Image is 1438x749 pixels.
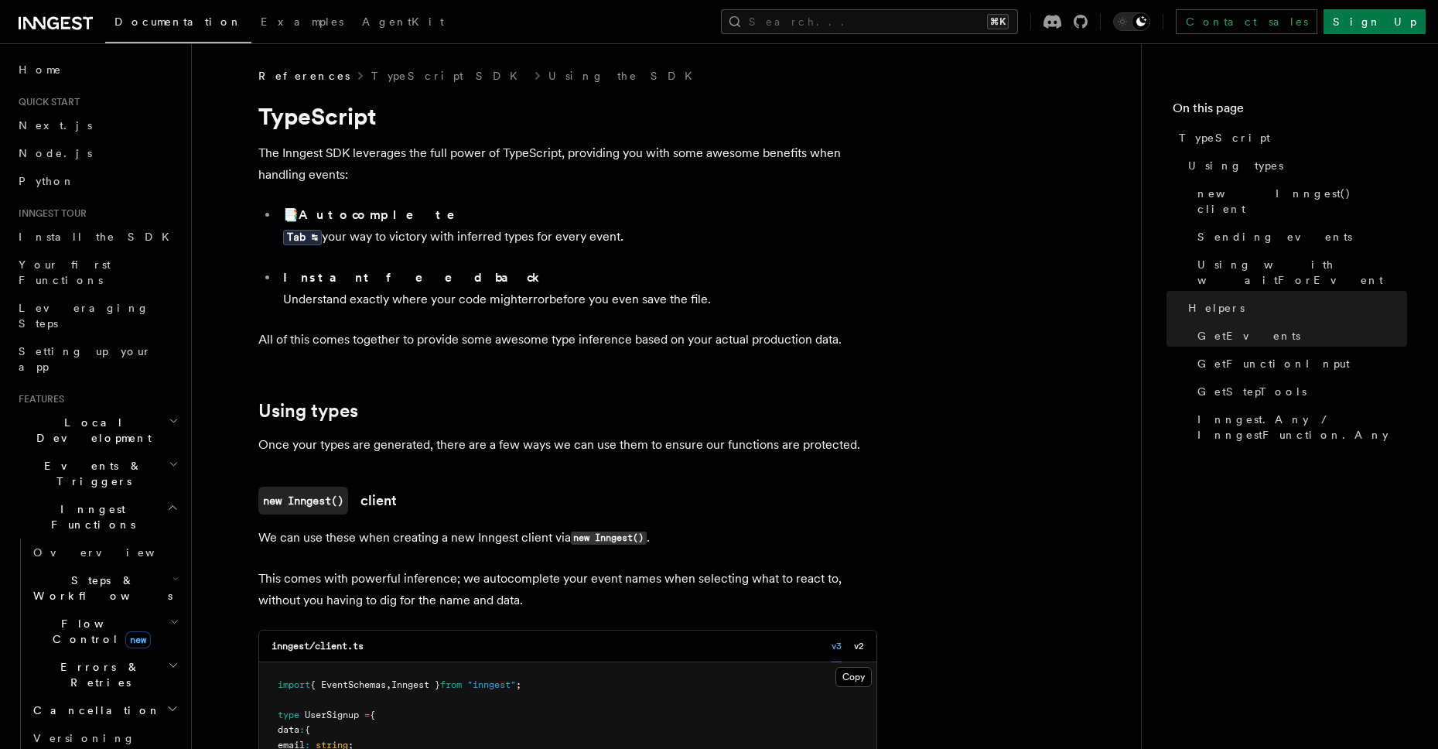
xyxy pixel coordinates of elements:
[19,345,152,373] span: Setting up your app
[12,223,182,251] a: Install the SDK
[27,616,170,647] span: Flow Control
[27,696,182,724] button: Cancellation
[19,231,179,243] span: Install the SDK
[19,147,92,159] span: Node.js
[258,527,877,549] p: We can use these when creating a new Inngest client via .
[1182,152,1407,180] a: Using types
[258,487,348,515] code: new Inngest()
[1191,223,1407,251] a: Sending events
[12,251,182,294] a: Your first Functions
[1182,294,1407,322] a: Helpers
[12,458,169,489] span: Events & Triggers
[1191,350,1407,378] a: GetFunctionInput
[258,329,877,351] p: All of this comes together to provide some awesome type inference based on your actual production...
[721,9,1018,34] button: Search...⌘K
[12,167,182,195] a: Python
[12,337,182,381] a: Setting up your app
[258,487,397,515] a: new Inngest()client
[371,68,527,84] a: TypeScript SDK
[258,568,877,611] p: This comes with powerful inference; we autocomplete your event names when selecting what to react...
[12,409,182,452] button: Local Development
[27,566,182,610] button: Steps & Workflows
[258,68,350,84] span: References
[12,501,167,532] span: Inngest Functions
[105,5,251,43] a: Documentation
[1197,384,1306,399] span: GetStepTools
[19,119,92,132] span: Next.js
[261,15,343,28] span: Examples
[305,724,310,735] span: {
[310,679,386,690] span: { EventSchemas
[19,258,111,286] span: Your first Functions
[1179,130,1270,145] span: TypeScript
[1197,257,1407,288] span: Using with waitForEvent
[12,452,182,495] button: Events & Triggers
[12,139,182,167] a: Node.js
[835,667,872,687] button: Copy
[27,659,168,690] span: Errors & Retries
[391,679,440,690] span: Inngest }
[278,204,877,261] li: 📑 your way to victory with inferred types for every event.
[251,5,353,42] a: Examples
[1113,12,1150,31] button: Toggle dark mode
[299,724,305,735] span: :
[548,68,702,84] a: Using the SDK
[27,653,182,696] button: Errors & Retries
[571,532,647,545] code: new Inngest()
[258,142,877,186] p: The Inngest SDK leverages the full power of TypeScript, providing you with some awesome benefits ...
[353,5,453,42] a: AgentKit
[27,539,182,566] a: Overview
[1197,328,1300,344] span: GetEvents
[12,111,182,139] a: Next.js
[370,710,375,720] span: {
[272,641,364,652] code: inngest/client.ts
[386,679,391,690] span: ,
[987,14,1009,29] kbd: ⌘K
[1191,180,1407,223] a: new Inngest() client
[1188,158,1283,173] span: Using types
[27,703,161,718] span: Cancellation
[278,710,299,720] span: type
[305,710,359,720] span: UserSignup
[467,679,516,690] span: "inngest"
[1191,322,1407,350] a: GetEvents
[521,292,549,306] span: error
[33,546,193,559] span: Overview
[1324,9,1426,34] a: Sign Up
[1188,300,1245,316] span: Helpers
[258,434,877,456] p: Once your types are generated, there are a few ways we can use them to ensure our functions are p...
[1197,229,1352,245] span: Sending events
[1191,405,1407,449] a: Inngest.Any / InngestFunction.Any
[12,96,80,108] span: Quick start
[299,207,476,222] strong: Autocomplete
[12,393,64,405] span: Features
[283,230,322,245] kbd: Tab ↹
[832,631,842,662] button: v3
[12,207,87,220] span: Inngest tour
[258,400,358,422] a: Using types
[12,415,169,446] span: Local Development
[1197,356,1350,371] span: GetFunctionInput
[364,710,370,720] span: =
[278,679,310,690] span: import
[854,631,864,662] button: v2
[27,610,182,653] button: Flow Controlnew
[1197,186,1407,217] span: new Inngest() client
[440,679,462,690] span: from
[1191,378,1407,405] a: GetStepTools
[19,62,62,77] span: Home
[283,270,541,285] strong: Instant feedback
[1191,251,1407,294] a: Using with waitForEvent
[19,175,75,187] span: Python
[278,267,877,310] li: Understand exactly where your code might before you even save the file.
[1173,99,1407,124] h4: On this page
[1176,9,1317,34] a: Contact sales
[362,15,444,28] span: AgentKit
[125,631,151,648] span: new
[1197,412,1407,443] span: Inngest.Any / InngestFunction.Any
[258,102,877,130] h1: TypeScript
[278,724,299,735] span: data
[27,573,172,604] span: Steps & Workflows
[516,679,521,690] span: ;
[33,732,135,744] span: Versioning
